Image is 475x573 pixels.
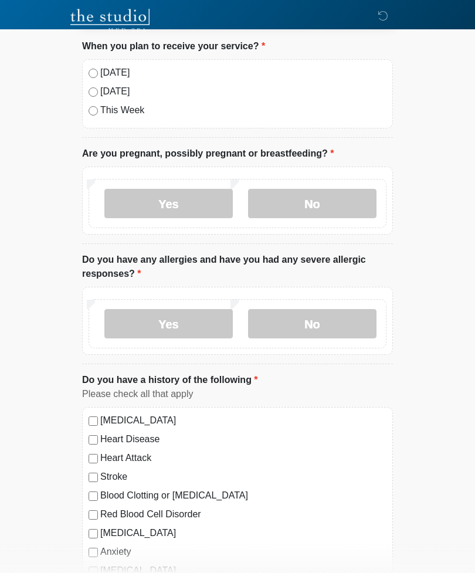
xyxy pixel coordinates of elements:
[100,84,386,99] label: [DATE]
[100,526,386,540] label: [MEDICAL_DATA]
[82,253,393,281] label: Do you have any allergies and have you had any severe allergic responses?
[89,69,98,78] input: [DATE]
[100,432,386,446] label: Heart Disease
[104,309,233,338] label: Yes
[70,9,150,32] img: The Studio Med Spa Logo
[100,103,386,117] label: This Week
[248,189,376,218] label: No
[82,373,258,387] label: Do you have a history of the following
[100,451,386,465] label: Heart Attack
[100,66,386,80] label: [DATE]
[89,510,98,520] input: Red Blood Cell Disorder
[89,87,98,97] input: [DATE]
[100,507,386,521] label: Red Blood Cell Disorder
[89,473,98,482] input: Stroke
[100,545,386,559] label: Anxiety
[89,416,98,426] input: [MEDICAL_DATA]
[248,309,376,338] label: No
[89,529,98,538] input: [MEDICAL_DATA]
[100,470,386,484] label: Stroke
[82,387,393,401] div: Please check all that apply
[89,106,98,116] input: This Week
[104,189,233,218] label: Yes
[89,491,98,501] input: Blood Clotting or [MEDICAL_DATA]
[100,413,386,428] label: [MEDICAL_DATA]
[89,435,98,445] input: Heart Disease
[82,39,265,53] label: When you plan to receive your service?
[89,548,98,557] input: Anxiety
[89,454,98,463] input: Heart Attack
[82,147,334,161] label: Are you pregnant, possibly pregnant or breastfeeding?
[100,489,386,503] label: Blood Clotting or [MEDICAL_DATA]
